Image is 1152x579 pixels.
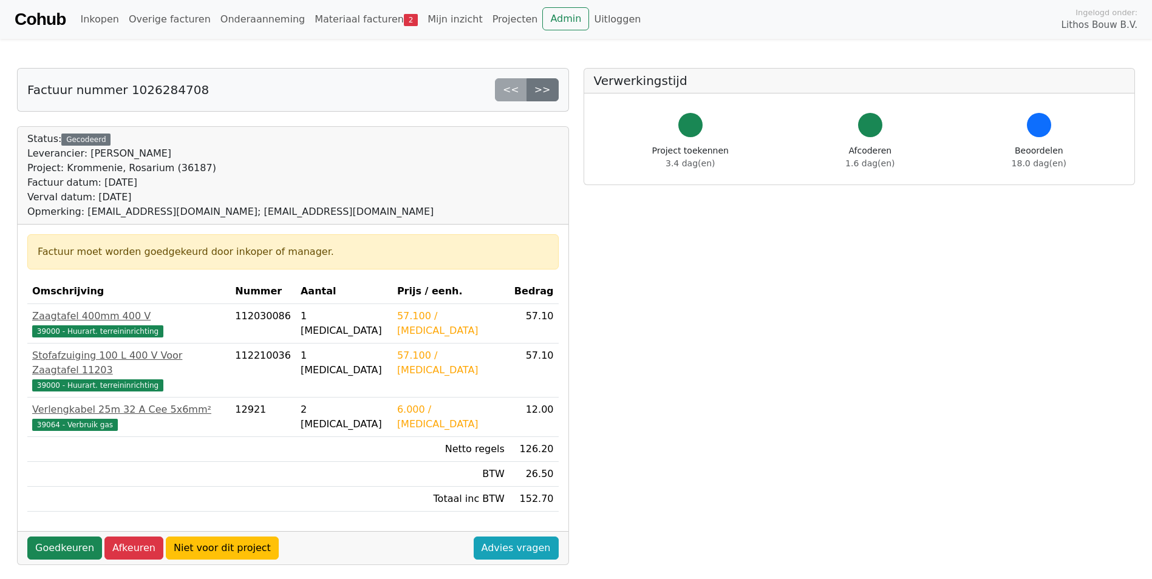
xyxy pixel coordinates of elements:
[15,5,66,34] a: Cohub
[32,419,118,431] span: 39064 - Verbruik gas
[845,144,895,170] div: Afcoderen
[510,437,559,462] td: 126.20
[527,78,559,101] a: >>
[510,487,559,512] td: 152.70
[27,205,434,219] div: Opmerking: [EMAIL_ADDRESS][DOMAIN_NAME]; [EMAIL_ADDRESS][DOMAIN_NAME]
[510,279,559,304] th: Bedrag
[301,402,387,432] div: 2 [MEDICAL_DATA]
[75,7,123,32] a: Inkopen
[392,462,510,487] td: BTW
[652,144,729,170] div: Project toekennen
[32,402,225,432] a: Verlengkabel 25m 32 A Cee 5x6mm²39064 - Verbruik gas
[404,14,418,26] span: 2
[1075,7,1137,18] span: Ingelogd onder:
[27,537,102,560] a: Goedkeuren
[310,7,423,32] a: Materiaal facturen2
[392,487,510,512] td: Totaal inc BTW
[510,344,559,398] td: 57.10
[124,7,216,32] a: Overige facturen
[27,279,230,304] th: Omschrijving
[392,279,510,304] th: Prijs / eenh.
[27,83,209,97] h5: Factuur nummer 1026284708
[61,134,111,146] div: Gecodeerd
[542,7,589,30] a: Admin
[1012,158,1066,168] span: 18.0 dag(en)
[32,379,163,391] span: 39000 - Huurart. terreininrichting
[423,7,488,32] a: Mijn inzicht
[397,309,505,338] div: 57.100 / [MEDICAL_DATA]
[230,279,296,304] th: Nummer
[32,309,225,338] a: Zaagtafel 400mm 400 V39000 - Huurart. terreininrichting
[1062,18,1137,32] span: Lithos Bouw B.V.
[32,325,163,337] span: 39000 - Huurart. terreininrichting
[27,146,434,161] div: Leverancier: [PERSON_NAME]
[589,7,646,32] a: Uitloggen
[666,158,715,168] span: 3.4 dag(en)
[474,537,559,560] a: Advies vragen
[32,309,225,323] div: Zaagtafel 400mm 400 V
[301,309,387,338] div: 1 [MEDICAL_DATA]
[27,132,434,219] div: Status:
[166,537,279,560] a: Niet voor dit project
[27,190,434,205] div: Verval datum: [DATE]
[32,348,225,392] a: Stofafzuiging 100 L 400 V Voor Zaagtafel 1120339000 - Huurart. terreininrichting
[845,158,895,168] span: 1.6 dag(en)
[397,402,505,432] div: 6.000 / [MEDICAL_DATA]
[32,348,225,378] div: Stofafzuiging 100 L 400 V Voor Zaagtafel 11203
[230,304,296,344] td: 112030086
[27,175,434,190] div: Factuur datum: [DATE]
[38,245,548,259] div: Factuur moet worden goedgekeurd door inkoper of manager.
[510,304,559,344] td: 57.10
[510,462,559,487] td: 26.50
[1012,144,1066,170] div: Beoordelen
[296,279,392,304] th: Aantal
[301,348,387,378] div: 1 [MEDICAL_DATA]
[32,402,225,417] div: Verlengkabel 25m 32 A Cee 5x6mm²
[488,7,543,32] a: Projecten
[27,161,434,175] div: Project: Krommenie, Rosarium (36187)
[104,537,163,560] a: Afkeuren
[397,348,505,378] div: 57.100 / [MEDICAL_DATA]
[594,73,1125,88] h5: Verwerkingstijd
[230,344,296,398] td: 112210036
[230,398,296,437] td: 12921
[510,398,559,437] td: 12.00
[392,437,510,462] td: Netto regels
[216,7,310,32] a: Onderaanneming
